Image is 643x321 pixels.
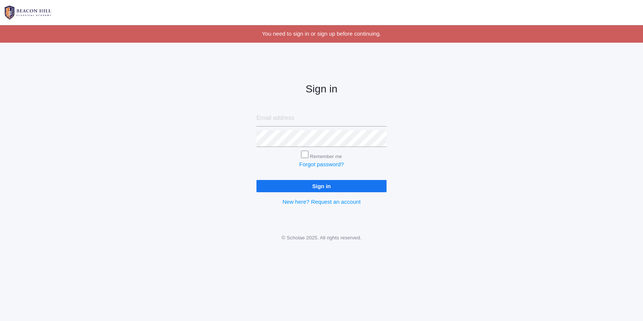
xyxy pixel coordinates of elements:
[256,110,387,127] input: Email address
[256,180,387,192] input: Sign in
[310,154,342,159] label: Remember me
[299,161,344,167] a: Forgot password?
[256,83,387,95] h2: Sign in
[282,199,361,205] a: New here? Request an account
